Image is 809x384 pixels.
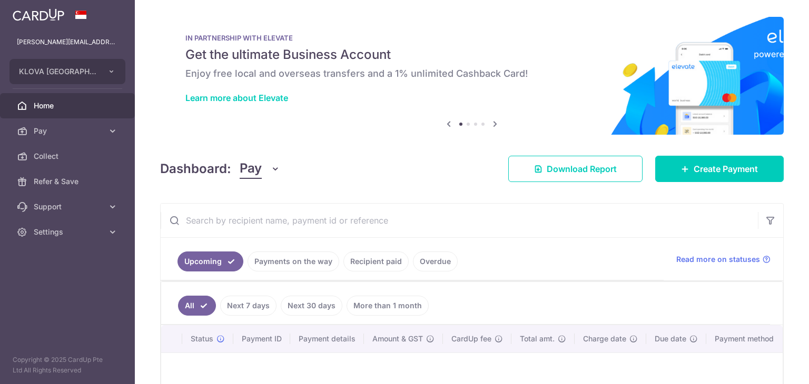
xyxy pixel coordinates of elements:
p: [PERSON_NAME][EMAIL_ADDRESS][DOMAIN_NAME] [17,37,118,47]
a: More than 1 month [347,296,429,316]
a: Overdue [413,251,458,271]
span: CardUp fee [451,334,491,344]
a: Create Payment [655,156,784,182]
span: Collect [34,151,103,161]
img: CardUp [13,8,64,21]
h6: Enjoy free local and overseas transfers and a 1% unlimited Cashback Card! [185,67,758,80]
span: Home [34,100,103,111]
button: KLOVA [GEOGRAPHIC_DATA] PTE. LTD. [9,59,125,84]
a: Recipient paid [343,251,409,271]
span: KLOVA [GEOGRAPHIC_DATA] PTE. LTD. [19,66,97,77]
span: Settings [34,227,103,237]
p: IN PARTNERSHIP WITH ELEVATE [185,34,758,42]
a: Next 7 days [220,296,277,316]
a: Read more on statuses [676,254,771,265]
th: Payment details [290,325,364,352]
span: Charge date [583,334,626,344]
a: Upcoming [177,251,243,271]
span: Create Payment [694,163,758,175]
a: All [178,296,216,316]
h4: Dashboard: [160,159,231,178]
span: Pay [240,159,262,179]
th: Payment method [706,325,786,352]
span: Pay [34,126,103,136]
span: Amount & GST [372,334,423,344]
span: Refer & Save [34,176,103,187]
span: Status [191,334,213,344]
th: Payment ID [233,325,290,352]
button: Pay [240,159,280,179]
iframe: Opens a widget where you can find more information [742,352,798,379]
span: Read more on statuses [676,254,760,265]
span: Download Report [547,163,617,175]
input: Search by recipient name, payment id or reference [161,204,758,237]
a: Learn more about Elevate [185,93,288,103]
a: Payments on the way [248,251,339,271]
a: Download Report [508,156,643,182]
img: Renovation banner [160,17,784,135]
span: Support [34,201,103,212]
span: Total amt. [520,334,555,344]
a: Next 30 days [281,296,342,316]
h5: Get the ultimate Business Account [185,46,758,63]
span: Due date [655,334,686,344]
